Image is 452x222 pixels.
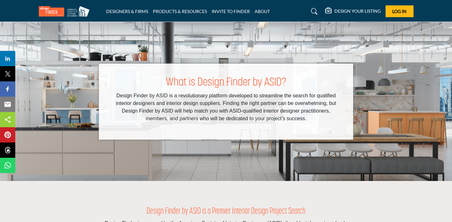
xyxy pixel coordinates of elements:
p: Design Finder by ASID is a revolutionary platform developed to streamline the search for qualifie... [112,92,340,122]
a: INVITE TO FINDER [212,9,250,14]
a: Search [305,6,322,17]
span: Log In [392,9,407,14]
a: PRODUCTS & RESOURCES [153,9,207,14]
h2: Design Finder by ASID is a Premier Interior Design Project Search [99,206,353,217]
h1: What is Design Finder by ASID? [112,76,340,90]
img: Site Logo [39,6,93,17]
a: DESIGNERS & FIRMS [106,9,148,14]
div: DESIGN YOUR LISTING [325,8,381,15]
h5: DESIGN YOUR LISTING [334,8,381,14]
a: ABOUT [255,9,270,14]
button: Log In [386,5,414,17]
